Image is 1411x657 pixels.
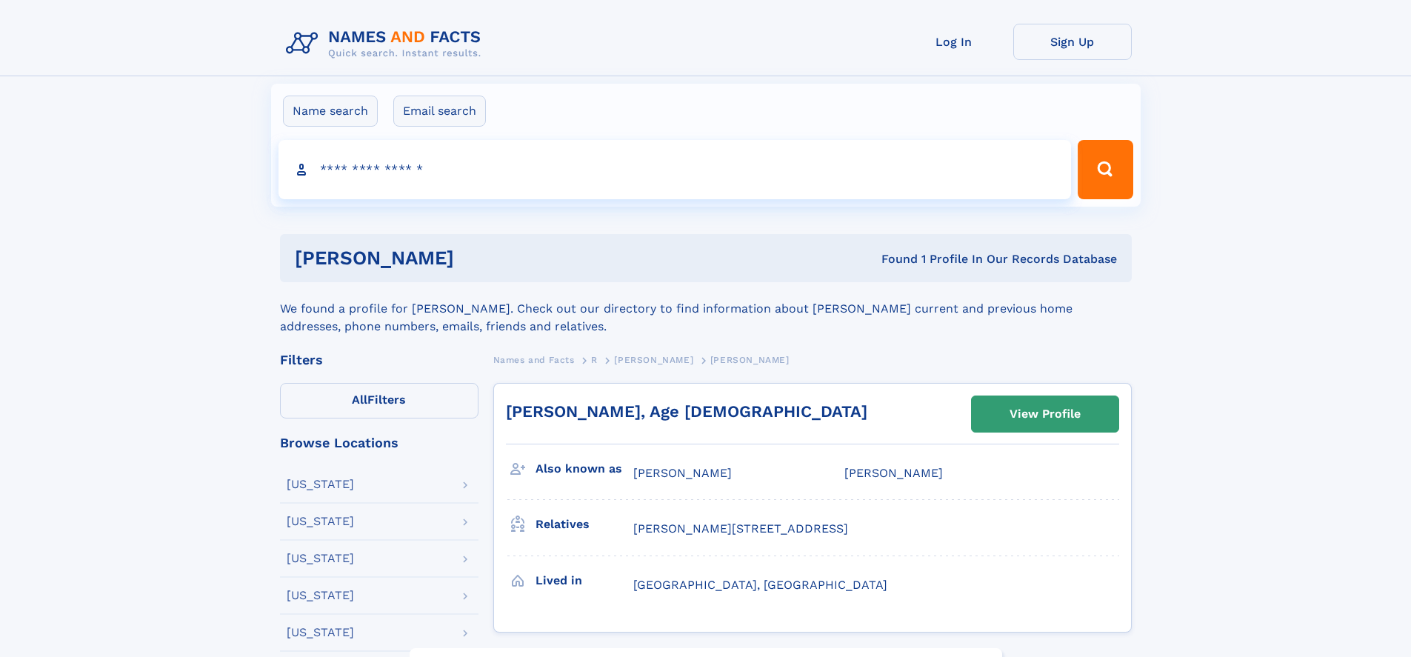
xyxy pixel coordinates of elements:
[295,249,668,267] h1: [PERSON_NAME]
[352,393,367,407] span: All
[280,353,478,367] div: Filters
[614,355,693,365] span: [PERSON_NAME]
[844,466,943,480] span: [PERSON_NAME]
[280,24,493,64] img: Logo Names and Facts
[287,627,354,638] div: [US_STATE]
[591,355,598,365] span: R
[536,456,633,481] h3: Also known as
[1078,140,1133,199] button: Search Button
[895,24,1013,60] a: Log In
[287,590,354,601] div: [US_STATE]
[1013,24,1132,60] a: Sign Up
[287,516,354,527] div: [US_STATE]
[633,466,732,480] span: [PERSON_NAME]
[710,355,790,365] span: [PERSON_NAME]
[614,350,693,369] a: [PERSON_NAME]
[493,350,575,369] a: Names and Facts
[393,96,486,127] label: Email search
[633,521,848,537] a: [PERSON_NAME][STREET_ADDRESS]
[667,251,1117,267] div: Found 1 Profile In Our Records Database
[536,512,633,537] h3: Relatives
[1010,397,1081,431] div: View Profile
[591,350,598,369] a: R
[287,553,354,564] div: [US_STATE]
[536,568,633,593] h3: Lived in
[283,96,378,127] label: Name search
[280,282,1132,336] div: We found a profile for [PERSON_NAME]. Check out our directory to find information about [PERSON_N...
[280,436,478,450] div: Browse Locations
[278,140,1072,199] input: search input
[506,402,867,421] a: [PERSON_NAME], Age [DEMOGRAPHIC_DATA]
[280,383,478,418] label: Filters
[633,578,887,592] span: [GEOGRAPHIC_DATA], [GEOGRAPHIC_DATA]
[972,396,1118,432] a: View Profile
[287,478,354,490] div: [US_STATE]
